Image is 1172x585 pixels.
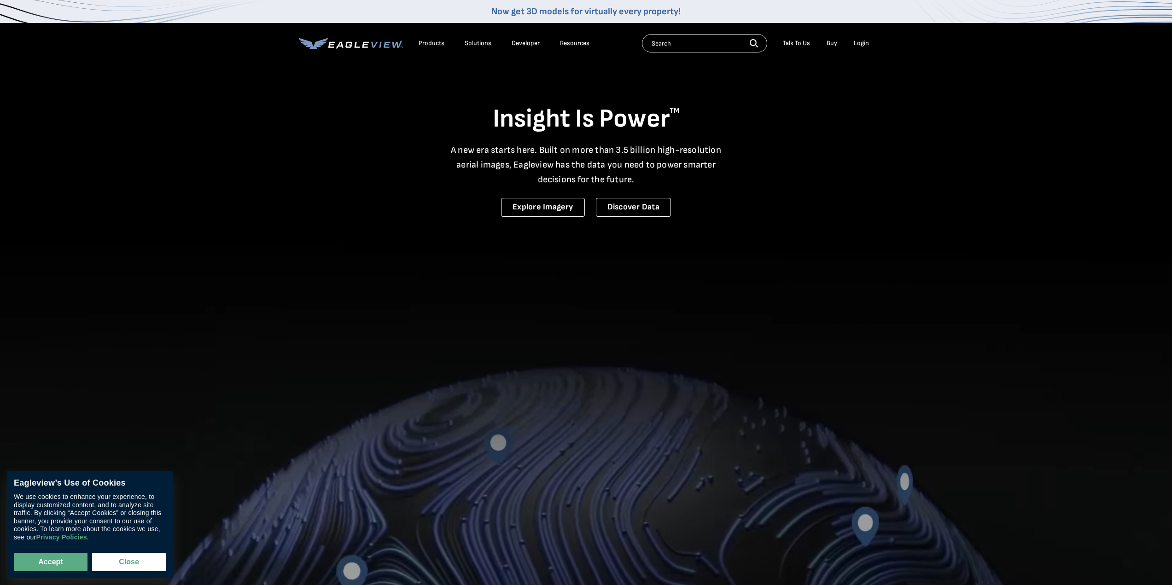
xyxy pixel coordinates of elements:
div: We use cookies to enhance your experience, to display customized content, and to analyze site tra... [14,493,166,541]
h1: Insight Is Power [299,103,874,135]
div: Eagleview’s Use of Cookies [14,478,166,488]
a: Discover Data [596,198,671,217]
button: Accept [14,553,87,571]
a: Now get 3D models for virtually every property! [491,6,681,17]
div: Talk To Us [783,39,810,47]
a: Buy [827,39,837,47]
a: Explore Imagery [501,198,585,217]
button: Close [92,553,166,571]
div: Solutions [465,39,491,47]
div: Resources [560,39,589,47]
input: Search [642,34,767,52]
div: Products [419,39,444,47]
p: A new era starts here. Built on more than 3.5 billion high-resolution aerial images, Eagleview ha... [445,143,727,187]
a: Privacy Policies [36,533,87,541]
a: Developer [512,39,540,47]
sup: TM [670,106,680,115]
div: Login [854,39,869,47]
